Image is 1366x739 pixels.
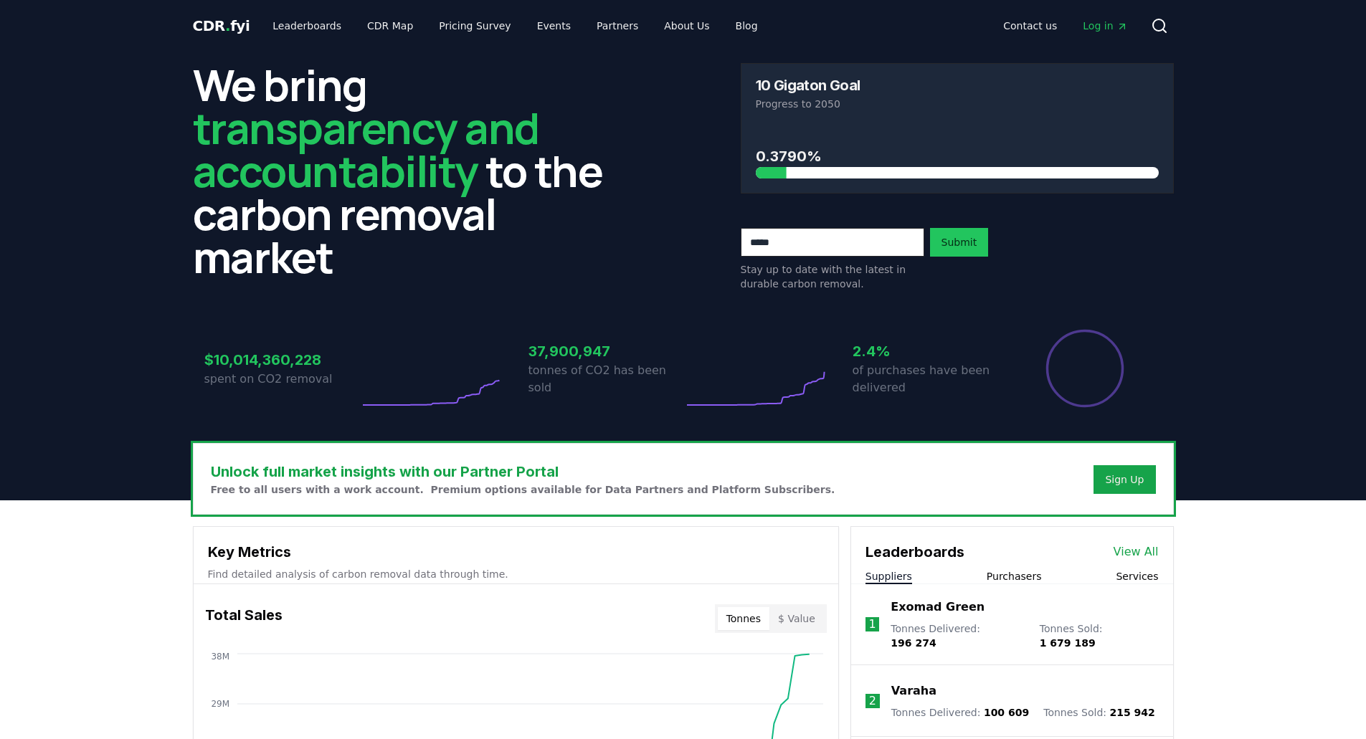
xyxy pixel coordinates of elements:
button: Services [1116,569,1158,583]
h3: 2.4% [853,340,1007,362]
p: tonnes of CO2 has been sold [528,362,683,396]
button: Tonnes [718,607,769,630]
a: Pricing Survey [427,13,522,39]
p: spent on CO2 removal [204,371,359,388]
tspan: 38M [211,652,229,662]
button: Submit [930,228,989,257]
span: Log in [1083,19,1127,33]
a: Events [526,13,582,39]
a: CDR.fyi [193,16,250,36]
a: Blog [724,13,769,39]
a: Varaha [891,682,936,700]
p: Tonnes Sold : [1043,705,1155,720]
a: Leaderboards [261,13,353,39]
div: Percentage of sales delivered [1045,328,1125,409]
h3: Unlock full market insights with our Partner Portal [211,461,835,482]
p: 2 [869,692,876,710]
span: . [225,17,230,34]
h2: We bring to the carbon removal market [193,63,626,278]
p: Free to all users with a work account. Premium options available for Data Partners and Platform S... [211,482,835,497]
p: Tonnes Delivered : [891,705,1029,720]
h3: 10 Gigaton Goal [756,78,860,92]
a: Exomad Green [891,599,985,616]
h3: 0.3790% [756,146,1159,167]
a: Sign Up [1105,472,1144,487]
a: Partners [585,13,650,39]
h3: $10,014,360,228 [204,349,359,371]
h3: Total Sales [205,604,283,633]
button: Purchasers [987,569,1042,583]
p: Find detailed analysis of carbon removal data through time. [208,567,824,581]
span: CDR fyi [193,17,250,34]
p: Progress to 2050 [756,97,1159,111]
button: $ Value [769,607,824,630]
p: Tonnes Sold : [1040,621,1159,650]
p: of purchases have been delivered [853,362,1007,396]
button: Sign Up [1094,465,1155,494]
a: About Us [653,13,721,39]
button: Suppliers [865,569,912,583]
h3: Key Metrics [208,541,824,563]
p: Tonnes Delivered : [891,621,1025,650]
p: Stay up to date with the latest in durable carbon removal. [741,262,924,291]
a: CDR Map [356,13,424,39]
nav: Main [261,13,769,39]
h3: Leaderboards [865,541,964,563]
a: Log in [1071,13,1139,39]
h3: 37,900,947 [528,340,683,362]
span: 1 679 189 [1040,637,1096,649]
p: 1 [869,616,876,633]
span: 215 942 [1109,707,1154,718]
span: 196 274 [891,637,936,649]
a: Contact us [992,13,1068,39]
a: View All [1114,543,1159,561]
nav: Main [992,13,1139,39]
span: 100 609 [984,707,1029,718]
tspan: 29M [211,699,229,709]
span: transparency and accountability [193,98,539,200]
